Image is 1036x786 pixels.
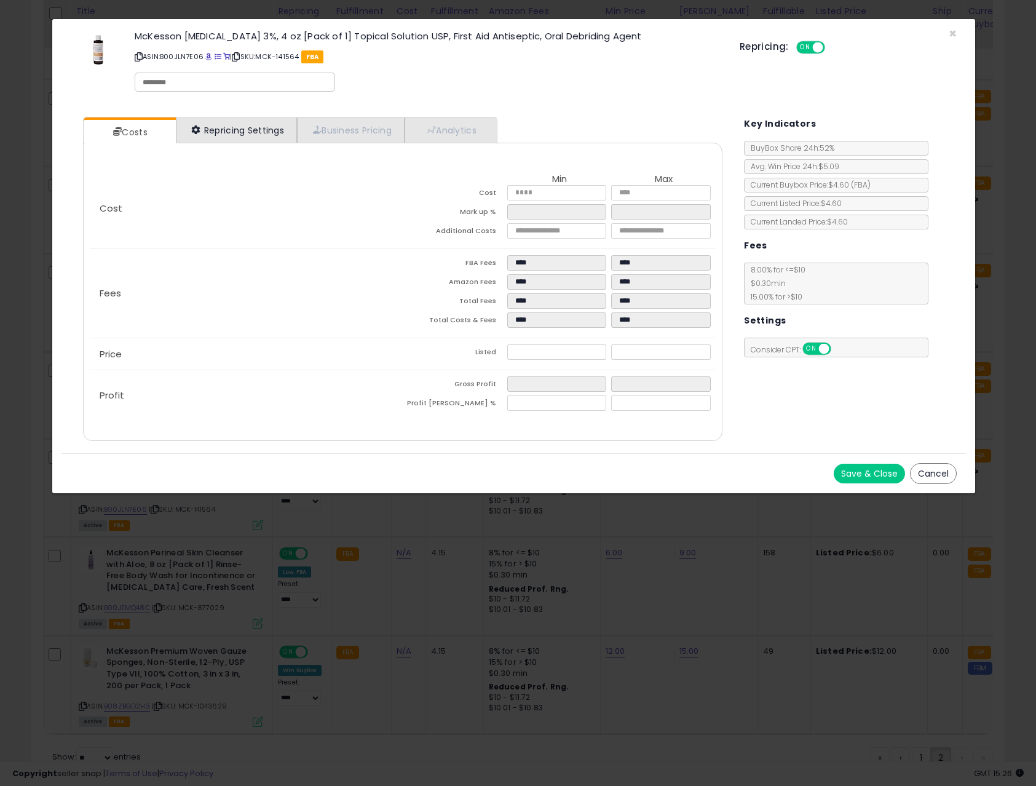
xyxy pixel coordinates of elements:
[405,117,496,143] a: Analytics
[135,31,721,41] h3: McKesson [MEDICAL_DATA] 3%, 4 oz [Pack of 1] Topical Solution USP, First Aid Antiseptic, Oral Deb...
[90,204,403,213] p: Cost
[949,25,957,42] span: ×
[851,180,871,190] span: ( FBA )
[403,293,507,312] td: Total Fees
[297,117,405,143] a: Business Pricing
[797,42,813,53] span: ON
[90,349,403,359] p: Price
[745,344,847,355] span: Consider CPT:
[403,185,507,204] td: Cost
[90,288,403,298] p: Fees
[829,344,849,354] span: OFF
[744,313,786,328] h5: Settings
[828,180,871,190] span: $4.60
[80,31,117,68] img: 31lwygWSyyL._SL60_.jpg
[223,52,230,62] a: Your listing only
[745,180,871,190] span: Current Buybox Price:
[745,264,805,302] span: 8.00 % for <= $10
[507,174,612,185] th: Min
[740,42,789,52] h5: Repricing:
[205,52,212,62] a: BuyBox page
[744,116,816,132] h5: Key Indicators
[745,278,786,288] span: $0.30 min
[403,395,507,415] td: Profit [PERSON_NAME] %
[215,52,221,62] a: All offer listings
[823,42,842,53] span: OFF
[84,120,175,145] a: Costs
[745,198,842,208] span: Current Listed Price: $4.60
[403,274,507,293] td: Amazon Fees
[745,216,848,227] span: Current Landed Price: $4.60
[403,204,507,223] td: Mark up %
[834,464,905,483] button: Save & Close
[910,463,957,484] button: Cancel
[135,47,721,66] p: ASIN: B00JLN7E06 | SKU: MCK-141564
[745,143,834,153] span: BuyBox Share 24h: 52%
[403,223,507,242] td: Additional Costs
[804,344,819,354] span: ON
[744,238,767,253] h5: Fees
[403,344,507,363] td: Listed
[403,312,507,331] td: Total Costs & Fees
[745,161,839,172] span: Avg. Win Price 24h: $5.09
[611,174,716,185] th: Max
[403,255,507,274] td: FBA Fees
[745,292,802,302] span: 15.00 % for > $10
[176,117,298,143] a: Repricing Settings
[90,391,403,400] p: Profit
[301,50,324,63] span: FBA
[403,376,507,395] td: Gross Profit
